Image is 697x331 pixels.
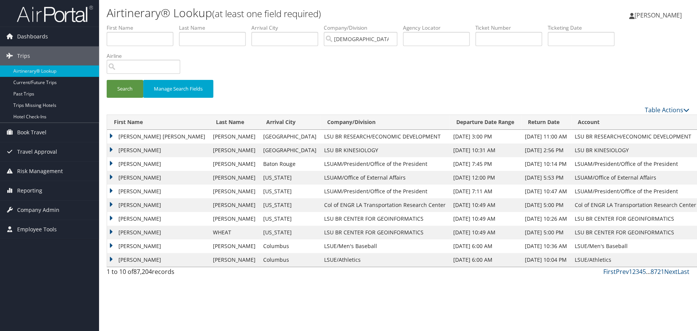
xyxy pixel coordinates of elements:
[17,162,63,181] span: Risk Management
[209,239,259,253] td: [PERSON_NAME]
[107,212,209,226] td: [PERSON_NAME]
[259,253,320,267] td: Columbus
[107,52,186,60] label: Airline
[521,185,571,198] td: [DATE] 10:47 AM
[107,198,209,212] td: [PERSON_NAME]
[17,123,46,142] span: Book Travel
[678,267,689,276] a: Last
[521,226,571,239] td: [DATE] 5:00 PM
[133,267,152,276] span: 87,204
[521,239,571,253] td: [DATE] 10:36 AM
[632,267,636,276] a: 2
[209,115,259,130] th: Last Name: activate to sort column ascending
[107,253,209,267] td: [PERSON_NAME]
[209,143,259,157] td: [PERSON_NAME]
[179,24,251,32] label: Last Name
[643,267,646,276] a: 5
[17,46,30,65] span: Trips
[320,115,449,130] th: Company/Division
[521,171,571,185] td: [DATE] 5:53 PM
[449,185,521,198] td: [DATE] 7:11 AM
[521,212,571,226] td: [DATE] 10:26 AM
[259,171,320,185] td: [US_STATE]
[209,212,259,226] td: [PERSON_NAME]
[320,239,449,253] td: LSUE/Men's Baseball
[107,267,244,280] div: 1 to 10 of records
[107,226,209,239] td: [PERSON_NAME]
[639,267,643,276] a: 4
[664,267,678,276] a: Next
[320,171,449,185] td: LSUAM/Office of External Affairs
[17,27,48,46] span: Dashboards
[251,24,324,32] label: Arrival City
[259,130,320,143] td: [GEOGRAPHIC_DATA]
[107,171,209,185] td: [PERSON_NAME]
[403,24,475,32] label: Agency Locator
[107,80,143,98] button: Search
[449,198,521,212] td: [DATE] 10:49 AM
[107,130,209,143] td: [PERSON_NAME] [PERSON_NAME]
[259,185,320,198] td: [US_STATE]
[521,157,571,171] td: [DATE] 10:14 PM
[17,5,93,23] img: airportal-logo.png
[636,267,639,276] a: 3
[449,226,521,239] td: [DATE] 10:49 AM
[259,198,320,212] td: [US_STATE]
[521,115,571,130] th: Return Date: activate to sort column ascending
[449,143,521,157] td: [DATE] 10:31 AM
[320,226,449,239] td: LSU BR CENTER FOR GEOINFORMATICS
[107,115,209,130] th: First Name: activate to sort column ascending
[449,130,521,143] td: [DATE] 3:00 PM
[259,143,320,157] td: [GEOGRAPHIC_DATA]
[521,130,571,143] td: [DATE] 11:00 AM
[209,185,259,198] td: [PERSON_NAME]
[107,143,209,157] td: [PERSON_NAME]
[17,201,59,220] span: Company Admin
[259,212,320,226] td: [US_STATE]
[209,157,259,171] td: [PERSON_NAME]
[107,185,209,198] td: [PERSON_NAME]
[521,198,571,212] td: [DATE] 5:00 PM
[475,24,548,32] label: Ticket Number
[449,212,521,226] td: [DATE] 10:49 AM
[259,226,320,239] td: [US_STATE]
[17,142,57,161] span: Travel Approval
[107,239,209,253] td: [PERSON_NAME]
[521,253,571,267] td: [DATE] 10:04 PM
[259,239,320,253] td: Columbus
[212,7,321,20] small: (at least one field required)
[259,157,320,171] td: Baton Rouge
[209,226,259,239] td: WHEAT
[320,198,449,212] td: Col of ENGR LA Transportation Research Center
[107,24,179,32] label: First Name
[320,157,449,171] td: LSUAM/President/Office of the President
[603,267,616,276] a: First
[629,4,689,27] a: [PERSON_NAME]
[449,115,521,130] th: Departure Date Range: activate to sort column ascending
[17,181,42,200] span: Reporting
[635,11,682,19] span: [PERSON_NAME]
[548,24,620,32] label: Ticketing Date
[259,115,320,130] th: Arrival City: activate to sort column ascending
[17,220,57,239] span: Employee Tools
[107,5,495,21] h1: Airtinerary® Lookup
[629,267,632,276] a: 1
[209,198,259,212] td: [PERSON_NAME]
[209,130,259,143] td: [PERSON_NAME]
[449,171,521,185] td: [DATE] 12:00 PM
[324,24,403,32] label: Company/Division
[646,267,651,276] span: …
[320,130,449,143] td: LSU BR RESEARCH/ECONOMIC DEVELOPMENT
[209,171,259,185] td: [PERSON_NAME]
[449,157,521,171] td: [DATE] 7:45 PM
[651,267,664,276] a: 8721
[320,143,449,157] td: LSU BR KINESIOLOGY
[449,239,521,253] td: [DATE] 6:00 AM
[645,106,689,114] a: Table Actions
[209,253,259,267] td: [PERSON_NAME]
[320,212,449,226] td: LSU BR CENTER FOR GEOINFORMATICS
[616,267,629,276] a: Prev
[320,185,449,198] td: LSUAM/President/Office of the President
[449,253,521,267] td: [DATE] 6:00 AM
[320,253,449,267] td: LSUE/Athletics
